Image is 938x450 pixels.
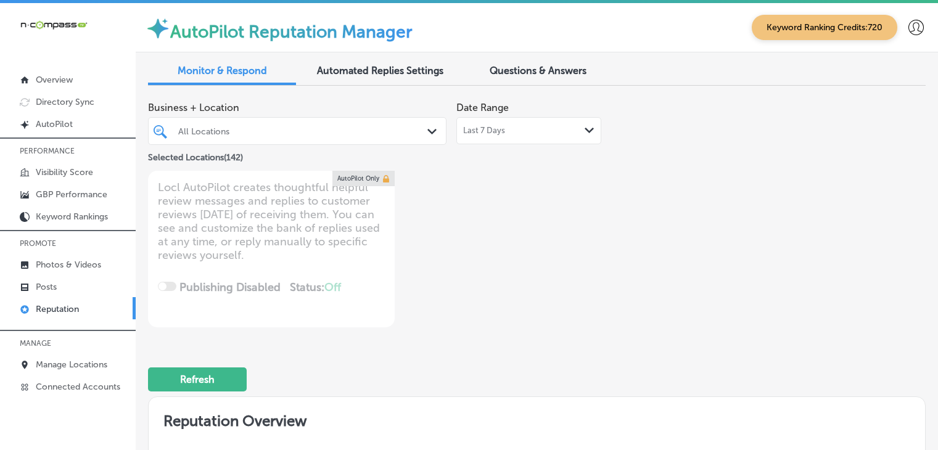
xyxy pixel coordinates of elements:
span: Questions & Answers [490,65,586,76]
div: All Locations [178,126,429,136]
p: Selected Locations ( 142 ) [148,147,243,163]
p: Reputation [36,304,79,314]
p: GBP Performance [36,189,107,200]
button: Refresh [148,367,247,391]
p: Directory Sync [36,97,94,107]
span: Automated Replies Settings [317,65,443,76]
span: Monitor & Respond [178,65,267,76]
span: Business + Location [148,102,446,113]
label: Date Range [456,102,509,113]
p: Manage Locations [36,359,107,370]
span: Keyword Ranking Credits: 720 [752,15,897,40]
p: AutoPilot [36,119,73,129]
p: Photos & Videos [36,260,101,270]
p: Overview [36,75,73,85]
span: Last 7 Days [463,126,505,136]
p: Visibility Score [36,167,93,178]
h2: Reputation Overview [149,397,925,440]
p: Connected Accounts [36,382,120,392]
img: 660ab0bf-5cc7-4cb8-ba1c-48b5ae0f18e60NCTV_CLogo_TV_Black_-500x88.png [20,19,88,31]
p: Keyword Rankings [36,211,108,222]
label: AutoPilot Reputation Manager [170,22,413,42]
p: Posts [36,282,57,292]
img: autopilot-icon [146,16,170,41]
